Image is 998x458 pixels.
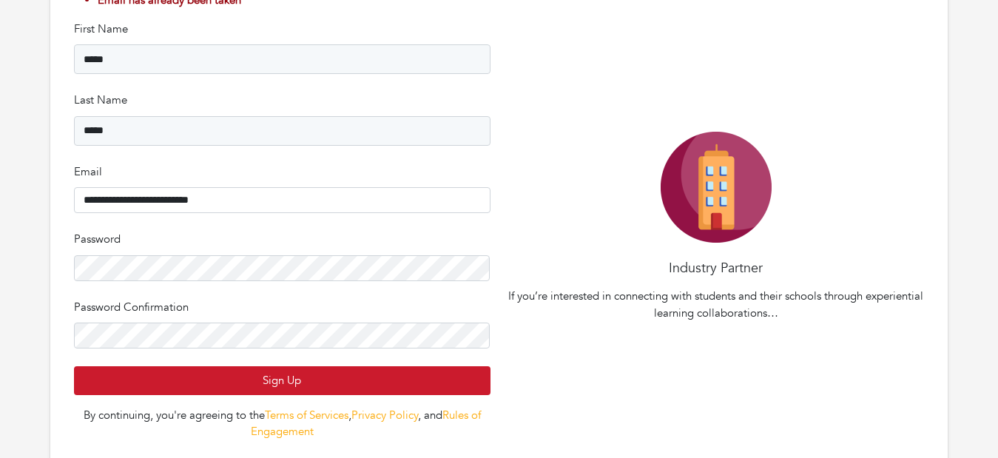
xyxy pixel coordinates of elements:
p: First Name [74,21,490,38]
p: Password [74,231,490,248]
p: If you’re interested in connecting with students and their schools through experiential learning ... [508,288,924,321]
div: By continuing, you're agreeing to the , , and [74,407,490,440]
a: Rules of Engagement [251,408,481,440]
a: Privacy Policy [351,408,418,422]
button: Sign Up [74,366,490,395]
p: Last Name [74,92,490,109]
h4: Industry Partner [508,260,924,277]
a: Terms of Services [265,408,348,422]
img: Company-Icon-7f8a26afd1715722aa5ae9dc11300c11ceeb4d32eda0db0d61c21d11b95ecac6.png [661,132,772,243]
p: Password Confirmation [74,299,490,316]
p: Email [74,164,490,181]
